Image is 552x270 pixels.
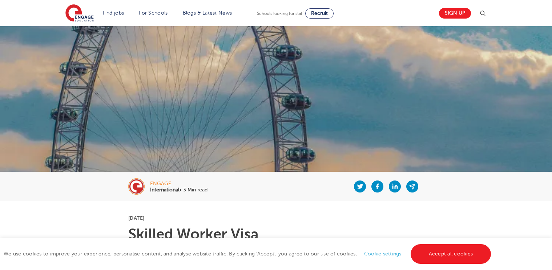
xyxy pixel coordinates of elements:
a: Blogs & Latest News [183,10,232,16]
a: Accept all cookies [411,244,491,264]
span: Recruit [311,11,328,16]
b: International [150,187,180,192]
a: For Schools [139,10,168,16]
img: Engage Education [65,4,94,23]
p: • 3 Min read [150,187,207,192]
a: Find jobs [103,10,124,16]
a: Cookie settings [364,251,402,257]
p: [DATE] [128,215,424,221]
a: Recruit [305,8,334,19]
a: Sign up [439,8,471,19]
span: We use cookies to improve your experience, personalise content, and analyse website traffic. By c... [4,251,493,257]
h1: Skilled Worker Visa [128,227,424,242]
span: Schools looking for staff [257,11,304,16]
div: engage [150,181,207,186]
